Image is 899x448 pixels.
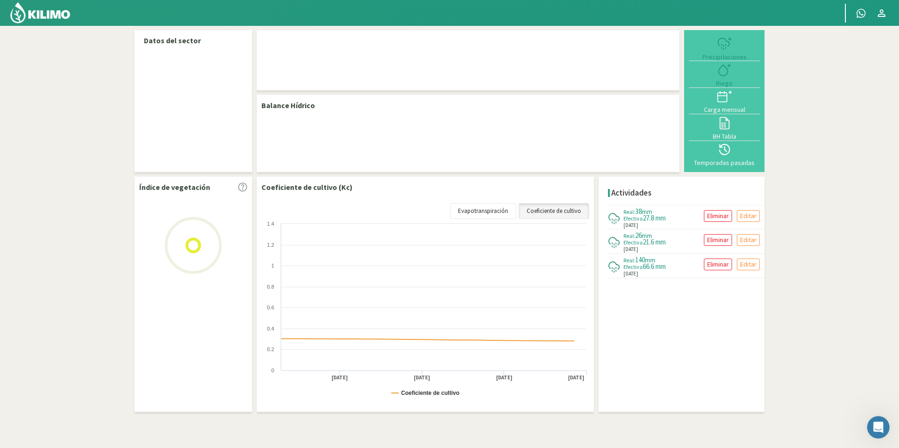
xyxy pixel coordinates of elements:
[689,61,760,87] button: Riego
[635,231,642,240] span: 26
[643,262,666,271] span: 66.6 mm
[623,239,643,246] span: Efectiva
[692,54,757,60] div: Precipitaciones
[635,255,645,264] span: 140
[267,284,274,290] text: 0.8
[737,210,760,222] button: Editar
[623,270,638,278] span: [DATE]
[623,208,635,215] span: Real:
[689,114,760,141] button: BH Tabla
[271,263,274,268] text: 1
[414,374,430,381] text: [DATE]
[144,35,243,46] p: Datos del sector
[643,213,666,222] span: 27.8 mm
[9,1,71,24] img: Kilimo
[267,242,274,248] text: 1.2
[642,231,652,240] span: mm
[261,100,315,111] p: Balance Hídrico
[692,106,757,113] div: Carga mensual
[267,221,274,227] text: 1.4
[707,211,729,221] p: Eliminar
[623,257,635,264] span: Real:
[643,237,666,246] span: 21.6 mm
[704,234,732,246] button: Eliminar
[737,234,760,246] button: Editar
[623,221,638,229] span: [DATE]
[692,159,757,166] div: Temporadas pasadas
[623,263,643,270] span: Efectiva
[623,215,643,222] span: Efectiva
[707,235,729,245] p: Eliminar
[689,88,760,114] button: Carga mensual
[645,256,655,264] span: mm
[611,189,652,197] h4: Actividades
[401,390,459,396] text: Coeficiente de cultivo
[704,210,732,222] button: Eliminar
[450,203,516,219] a: Evapotranspiración
[740,259,757,270] p: Editar
[623,232,635,239] span: Real:
[740,235,757,245] p: Editar
[689,141,760,167] button: Temporadas pasadas
[146,198,240,292] img: Loading...
[692,133,757,140] div: BH Tabla
[689,35,760,61] button: Precipitaciones
[261,181,353,193] p: Coeficiente de cultivo (Kc)
[635,207,642,216] span: 38
[623,245,638,253] span: [DATE]
[642,207,652,216] span: mm
[519,203,589,219] a: Coeficiente de cultivo
[707,259,729,270] p: Eliminar
[267,326,274,331] text: 0.4
[267,305,274,310] text: 0.6
[568,374,584,381] text: [DATE]
[704,259,732,270] button: Eliminar
[692,80,757,86] div: Riego
[331,374,348,381] text: [DATE]
[737,259,760,270] button: Editar
[740,211,757,221] p: Editar
[867,416,890,439] iframe: Intercom live chat
[271,368,274,373] text: 0
[139,181,210,193] p: Índice de vegetación
[496,374,513,381] text: [DATE]
[267,346,274,352] text: 0.2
